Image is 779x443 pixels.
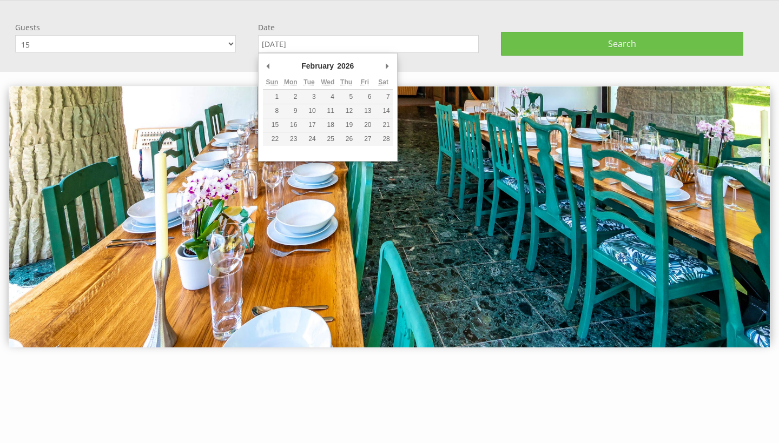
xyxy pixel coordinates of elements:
button: 6 [355,90,374,104]
button: 27 [355,132,374,146]
button: 15 [263,118,281,132]
button: 9 [281,104,300,118]
button: 7 [374,90,392,104]
button: 26 [337,132,355,146]
button: 24 [300,132,318,146]
button: 25 [319,132,337,146]
button: 11 [319,104,337,118]
button: 17 [300,118,318,132]
abbr: Saturday [378,78,388,86]
label: Date [258,22,479,32]
span: Search [608,38,636,50]
button: 3 [300,90,318,104]
label: Guests [15,22,236,32]
abbr: Wednesday [321,78,334,86]
button: Search [501,32,744,56]
button: 19 [337,118,355,132]
button: 2 [281,90,300,104]
button: 20 [355,118,374,132]
button: 4 [319,90,337,104]
button: 22 [263,132,281,146]
abbr: Monday [284,78,298,86]
button: 5 [337,90,355,104]
button: 28 [374,132,392,146]
button: 16 [281,118,300,132]
button: 10 [300,104,318,118]
button: 8 [263,104,281,118]
button: 12 [337,104,355,118]
abbr: Tuesday [303,78,314,86]
button: 21 [374,118,392,132]
abbr: Friday [361,78,369,86]
button: 13 [355,104,374,118]
abbr: Thursday [340,78,352,86]
button: 23 [281,132,300,146]
button: 14 [374,104,392,118]
button: 18 [319,118,337,132]
abbr: Sunday [266,78,279,86]
button: 1 [263,90,281,104]
input: Arrival Date [258,35,479,53]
